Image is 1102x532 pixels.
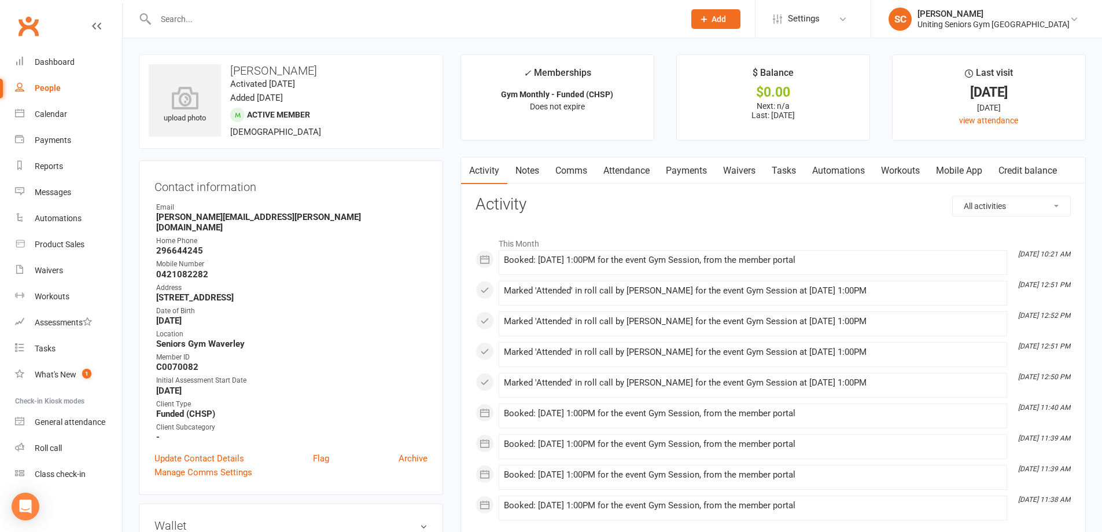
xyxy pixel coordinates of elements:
a: Comms [547,157,595,184]
div: Automations [35,214,82,223]
div: Marked 'Attended' in roll call by [PERSON_NAME] for the event Gym Session at [DATE] 1:00PM [504,286,1002,296]
div: General attendance [35,417,105,427]
div: People [35,83,61,93]
a: Clubworx [14,12,43,41]
span: 1 [82,369,91,379]
time: Added [DATE] [230,93,283,103]
div: Workouts [35,292,69,301]
div: Roll call [35,443,62,453]
a: Mobile App [928,157,990,184]
div: Open Intercom Messenger [12,493,39,520]
div: $ Balance [753,65,794,86]
strong: [DATE] [156,386,427,396]
div: Booked: [DATE] 1:00PM for the event Gym Session, from the member portal [504,255,1002,265]
div: Email [156,202,427,213]
div: Reports [35,162,63,171]
a: Roll call [15,435,122,461]
div: Date of Birth [156,306,427,317]
i: [DATE] 10:21 AM [1018,250,1070,258]
div: Calendar [35,109,67,119]
a: Workouts [15,284,122,310]
a: Assessments [15,310,122,336]
i: [DATE] 12:51 PM [1018,342,1070,350]
strong: [STREET_ADDRESS] [156,292,427,303]
strong: Funded (CHSP) [156,409,427,419]
a: view attendance [959,116,1018,125]
input: Search... [152,11,676,27]
h3: Activity [476,196,1071,214]
div: upload photo [149,86,221,124]
strong: 296644245 [156,245,427,256]
i: [DATE] 11:39 AM [1018,434,1070,442]
i: [DATE] 12:50 PM [1018,373,1070,381]
a: Product Sales [15,232,122,258]
i: [DATE] 11:38 AM [1018,496,1070,504]
div: Marked 'Attended' in roll call by [PERSON_NAME] for the event Gym Session at [DATE] 1:00PM [504,378,1002,388]
a: Automations [804,157,873,184]
span: Does not expire [530,102,585,111]
a: People [15,75,122,101]
div: [PERSON_NAME] [917,9,1070,19]
a: General attendance kiosk mode [15,409,122,435]
span: Settings [788,6,820,32]
div: Waivers [35,266,63,275]
div: $0.00 [687,86,859,98]
div: Tasks [35,344,56,353]
strong: - [156,432,427,442]
div: Last visit [965,65,1013,86]
i: [DATE] 12:51 PM [1018,281,1070,289]
i: [DATE] 11:40 AM [1018,403,1070,412]
div: Class check-in [35,469,86,479]
h3: Contact information [154,176,427,193]
a: Activity [461,157,507,184]
div: [DATE] [903,101,1075,114]
a: Payments [15,127,122,153]
div: Home Phone [156,236,427,247]
div: Assessments [35,318,92,327]
a: Waivers [15,258,122,284]
span: [DEMOGRAPHIC_DATA] [230,127,321,137]
a: Manage Comms Settings [154,465,252,479]
a: Update Contact Details [154,452,244,465]
div: Messages [35,188,71,197]
div: [DATE] [903,86,1075,98]
div: Initial Assessment Start Date [156,375,427,386]
div: Uniting Seniors Gym [GEOGRAPHIC_DATA] [917,19,1070,30]
div: Booked: [DATE] 1:00PM for the event Gym Session, from the member portal [504,470,1002,480]
a: Tasks [15,336,122,362]
div: Marked 'Attended' in roll call by [PERSON_NAME] for the event Gym Session at [DATE] 1:00PM [504,347,1002,357]
a: Class kiosk mode [15,461,122,487]
button: Add [691,9,740,29]
span: Active member [247,110,310,119]
strong: 0421082282 [156,269,427,280]
i: [DATE] 12:52 PM [1018,311,1070,320]
div: What's New [35,370,76,379]
a: Archive [399,452,427,465]
div: SC [889,8,912,31]
strong: Gym Monthly - Funded (CHSP) [501,90,613,99]
a: Messages [15,179,122,206]
h3: Wallet [154,519,427,532]
div: Mobile Number [156,259,427,270]
i: ✓ [524,68,531,79]
div: Client Type [156,399,427,410]
div: Member ID [156,352,427,363]
a: Calendar [15,101,122,127]
div: Client Subcategory [156,422,427,433]
a: Dashboard [15,49,122,75]
a: Notes [507,157,547,184]
div: Memberships [524,65,591,87]
a: Workouts [873,157,928,184]
div: Booked: [DATE] 1:00PM for the event Gym Session, from the member portal [504,501,1002,511]
a: Attendance [595,157,658,184]
i: [DATE] 11:39 AM [1018,465,1070,473]
li: This Month [476,232,1071,250]
div: Booked: [DATE] 1:00PM for the event Gym Session, from the member portal [504,439,1002,449]
a: Automations [15,206,122,232]
div: Marked 'Attended' in roll call by [PERSON_NAME] for the event Gym Session at [DATE] 1:00PM [504,317,1002,326]
div: Address [156,282,427,293]
a: Credit balance [990,157,1065,184]
a: Tasks [764,157,804,184]
a: Waivers [715,157,764,184]
time: Activated [DATE] [230,79,295,89]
